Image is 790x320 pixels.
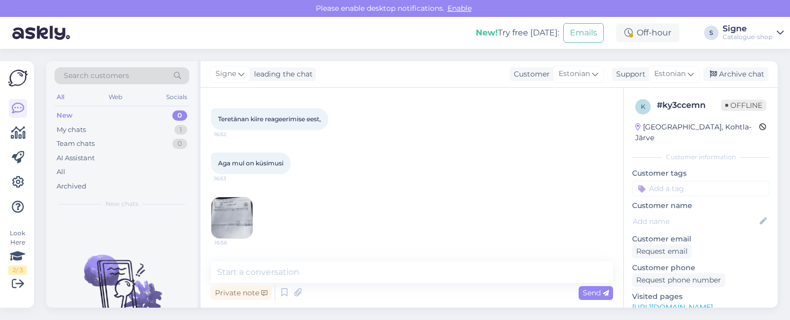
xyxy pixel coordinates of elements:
[8,266,27,275] div: 2 / 3
[214,239,253,247] span: 16:58
[632,168,769,179] p: Customer tags
[641,103,645,110] span: k
[57,125,86,135] div: My chats
[476,27,559,39] div: Try free [DATE]:
[214,175,253,182] span: 16:53
[172,139,187,149] div: 0
[723,33,773,41] div: Catalogue-shop
[632,234,769,244] p: Customer email
[632,262,769,273] p: Customer phone
[633,216,758,227] input: Add name
[632,181,769,196] input: Add a tag
[57,167,65,177] div: All
[216,68,236,80] span: Signe
[211,286,272,300] div: Private note
[632,291,769,302] p: Visited pages
[723,25,773,33] div: Signe
[57,139,95,149] div: Team chats
[616,24,679,42] div: Off-hour
[721,100,766,111] span: Offline
[476,28,498,37] b: New!
[723,25,784,41] a: SigneCatalogue-shop
[218,159,283,167] span: Aga mul on küsimusi
[218,115,321,123] span: Teretänan kiire reageerimise eest,
[657,99,721,111] div: # ky3ccemn
[57,181,86,192] div: Archived
[250,69,313,80] div: leading the chat
[8,69,28,87] img: Askly Logo
[632,303,713,312] a: [URL][DOMAIN_NAME]
[106,90,124,104] div: Web
[444,4,475,13] span: Enable
[632,244,692,258] div: Request email
[559,68,590,80] span: Estonian
[105,199,138,209] span: New chats
[632,200,769,211] p: Customer name
[164,90,189,104] div: Socials
[563,23,604,43] button: Emails
[64,70,129,81] span: Search customers
[174,125,187,135] div: 1
[172,110,187,121] div: 0
[211,197,253,238] img: Attachment
[612,69,645,80] div: Support
[8,229,27,275] div: Look Here
[57,110,73,121] div: New
[704,67,768,81] div: Archive chat
[632,273,725,287] div: Request phone number
[635,122,759,143] div: [GEOGRAPHIC_DATA], Kohtla-Järve
[510,69,550,80] div: Customer
[214,130,253,138] span: 16:52
[704,26,719,40] div: S
[55,90,66,104] div: All
[632,153,769,162] div: Customer information
[654,68,686,80] span: Estonian
[57,153,95,163] div: AI Assistant
[583,288,609,297] span: Send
